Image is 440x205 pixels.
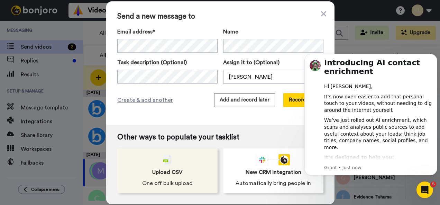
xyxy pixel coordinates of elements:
[257,154,290,165] div: animation
[117,96,173,104] span: Create & add another
[431,182,436,187] span: 5
[117,28,218,36] label: Email address*
[416,182,433,198] iframe: Intercom live chat
[117,133,323,141] span: Other ways to populate your tasklist
[117,58,218,67] label: Task description (Optional)
[236,179,311,187] span: Automatically bring people in
[214,93,275,107] button: Add and record later
[163,154,172,165] img: csv-grey.png
[246,168,301,176] span: New CRM integration
[152,168,183,176] span: Upload CSV
[302,45,440,202] iframe: Intercom notifications message
[142,179,193,187] span: One off bulk upload
[283,93,323,107] button: Record now
[117,12,323,21] span: Send a new message to
[223,28,238,36] span: Name
[223,58,323,67] label: Assign it to (Optional)
[229,73,306,81] div: [PERSON_NAME]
